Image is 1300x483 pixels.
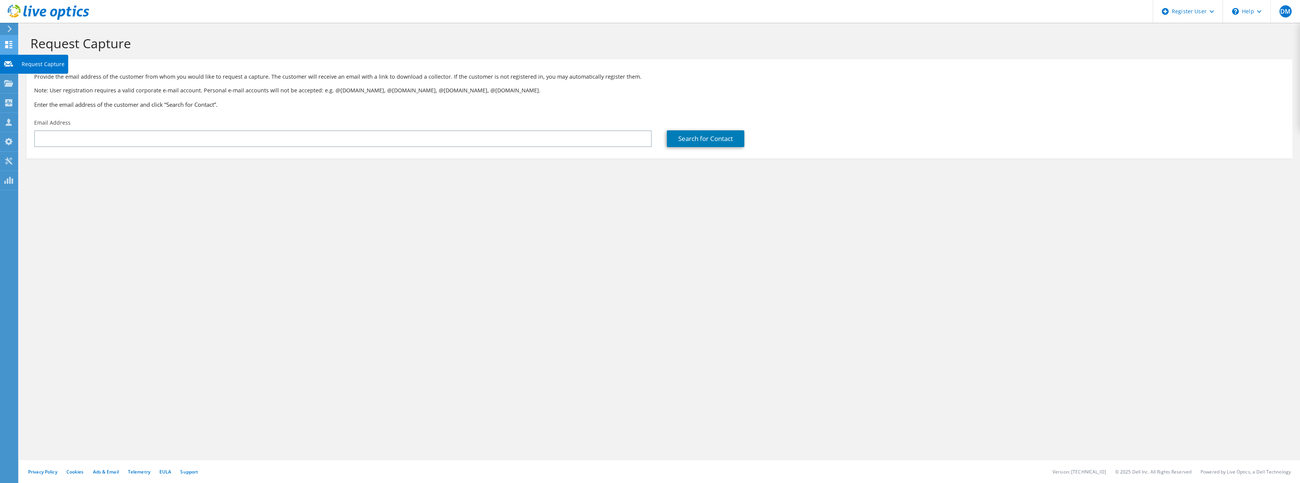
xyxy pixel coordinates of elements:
a: Telemetry [128,469,150,475]
li: © 2025 Dell Inc. All Rights Reserved [1115,469,1191,475]
div: Request Capture [18,55,68,74]
span: DM [1280,5,1292,17]
a: Cookies [66,469,84,475]
p: Note: User registration requires a valid corporate e-mail account. Personal e-mail accounts will ... [34,86,1285,95]
li: Version: [TECHNICAL_ID] [1053,469,1106,475]
a: Privacy Policy [28,469,57,475]
a: Search for Contact [667,130,744,147]
p: Provide the email address of the customer from whom you would like to request a capture. The cust... [34,73,1285,81]
a: EULA [159,469,171,475]
label: Email Address [34,119,71,127]
h1: Request Capture [30,35,1285,51]
a: Ads & Email [93,469,119,475]
a: Support [180,469,198,475]
svg: \n [1232,8,1239,15]
li: Powered by Live Optics, a Dell Technology [1201,469,1291,475]
h3: Enter the email address of the customer and click “Search for Contact”. [34,100,1285,109]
